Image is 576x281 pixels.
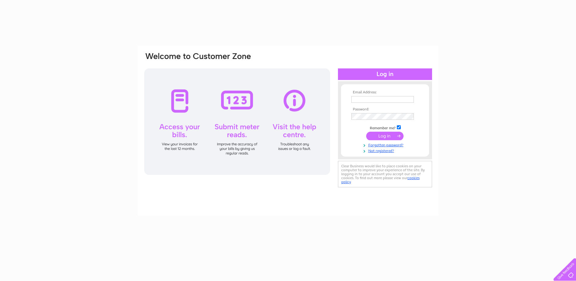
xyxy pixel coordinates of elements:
[341,176,420,184] a: cookies policy
[366,132,404,140] input: Submit
[350,90,420,95] th: Email Address:
[338,161,432,187] div: Clear Business would like to place cookies on your computer to improve your experience of the sit...
[351,142,420,147] a: Forgotten password?
[350,107,420,112] th: Password:
[351,147,420,153] a: Not registered?
[350,124,420,130] td: Remember me?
